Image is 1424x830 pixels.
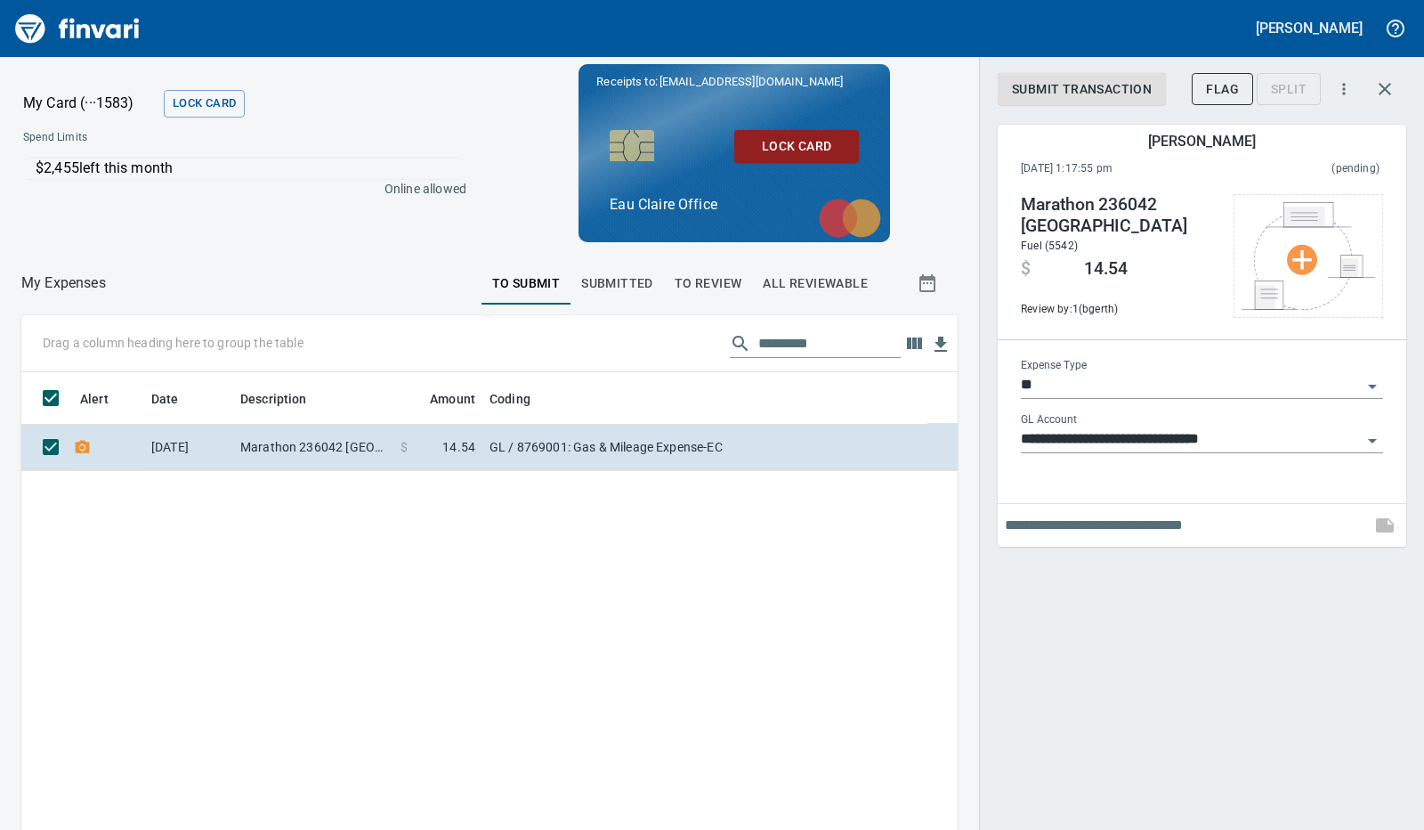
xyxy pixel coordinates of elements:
[489,387,554,409] span: Coding
[1192,73,1253,106] button: Flag
[596,73,872,91] p: Receipts to:
[23,93,157,114] p: My Card (···1583)
[80,387,109,409] span: Alert
[1021,301,1216,319] span: Review by: 1 (bgerth)
[492,273,561,295] span: To Submit
[675,273,742,295] span: To Review
[1257,80,1321,95] div: Transaction still pending, cannot split yet. It usually takes 2-3 days for a merchant to settle a...
[610,194,859,216] p: Eau Claire Office
[407,387,475,409] span: Amount
[1363,504,1406,547] span: This records your note into the expense
[1021,194,1216,237] h4: Marathon 236042 [GEOGRAPHIC_DATA]
[1148,132,1255,151] h5: [PERSON_NAME]
[1021,361,1087,371] label: Expense Type
[1360,374,1385,399] button: Open
[489,387,530,409] span: Coding
[80,387,132,409] span: Alert
[43,334,303,352] p: Drag a column heading here to group the table
[1084,258,1128,280] span: 14.54
[1256,19,1363,37] h5: [PERSON_NAME]
[240,387,307,409] span: Description
[151,387,202,409] span: Date
[430,387,475,409] span: Amount
[9,180,466,198] p: Online allowed
[1360,428,1385,453] button: Open
[233,424,393,471] td: Marathon 236042 [GEOGRAPHIC_DATA]
[21,273,106,294] p: My Expenses
[144,424,233,471] td: [DATE]
[1251,14,1367,42] button: [PERSON_NAME]
[151,387,179,409] span: Date
[442,438,475,456] span: 14.54
[482,424,927,471] td: GL / 8769001: Gas & Mileage Expense-EC
[901,262,958,305] button: Show transactions within a particular date range
[1021,240,1078,252] span: Fuel (5542)
[927,331,954,358] button: Download table
[1324,69,1363,109] button: More
[173,94,236,114] span: Lock Card
[1021,160,1222,178] span: [DATE] 1:17:55 pm
[73,441,92,452] span: Receipt Required
[810,190,890,247] img: mastercard.svg
[901,330,927,357] button: Choose columns to display
[748,136,845,159] span: Lock Card
[11,7,144,50] img: Finvari
[734,131,859,164] button: Lock Card
[1242,202,1375,310] img: Select file
[763,273,868,295] span: All Reviewable
[657,73,844,90] span: [EMAIL_ADDRESS][DOMAIN_NAME]
[164,90,245,118] button: Lock Card
[21,273,106,294] nav: breadcrumb
[1222,160,1379,178] span: This charge has not been settled by the merchant yet. This usually takes a couple of days but in ...
[998,73,1166,106] button: Submit Transaction
[240,387,330,409] span: Description
[1012,78,1152,101] span: Submit Transaction
[1206,78,1239,101] span: Flag
[400,438,408,456] span: $
[23,129,275,147] span: Spend Limits
[1021,258,1031,280] span: $
[581,273,653,295] span: Submitted
[1021,415,1077,426] label: GL Account
[36,158,461,179] p: $2,455 left this month
[1363,68,1406,110] button: Close transaction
